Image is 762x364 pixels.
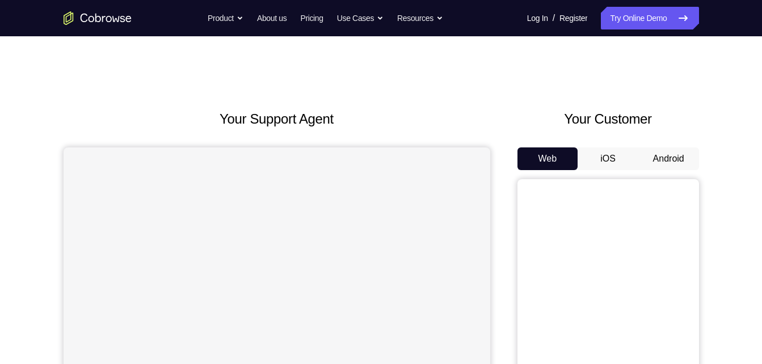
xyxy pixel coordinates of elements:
[64,109,490,129] h2: Your Support Agent
[527,7,548,29] a: Log In
[578,147,638,170] button: iOS
[559,7,587,29] a: Register
[517,147,578,170] button: Web
[257,7,287,29] a: About us
[64,11,132,25] a: Go to the home page
[638,147,699,170] button: Android
[601,7,698,29] a: Try Online Demo
[300,7,323,29] a: Pricing
[337,7,384,29] button: Use Cases
[553,11,555,25] span: /
[208,7,243,29] button: Product
[517,109,699,129] h2: Your Customer
[397,7,443,29] button: Resources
